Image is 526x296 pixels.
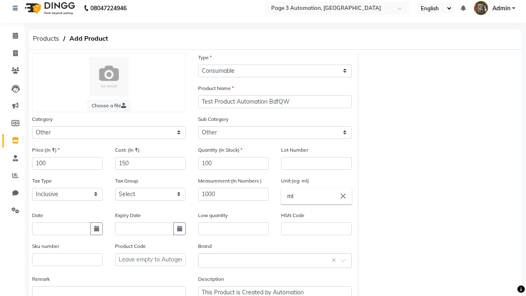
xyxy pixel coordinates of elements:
[32,177,52,185] label: Tax Type
[281,212,305,219] label: HSN Code
[32,275,50,283] label: Remark
[198,54,212,61] label: Type
[339,192,348,201] i: Close
[115,212,141,219] label: Expiry Date
[32,243,59,250] label: Sku number
[65,31,112,46] span: Add Product
[198,177,262,185] label: Measurement:(In Numbers )
[332,256,339,265] span: Clear all
[115,243,146,250] label: Product Code
[32,212,43,219] label: Date
[29,31,63,46] span: Products
[474,1,488,15] img: Admin
[89,57,129,96] img: Cinque Terre
[198,85,234,92] label: Product Name
[115,177,138,185] label: Tax Group
[281,146,308,154] label: Lot Number
[87,99,131,112] label: Choose a file
[198,116,228,123] label: Sub Category
[198,243,212,250] label: Brand
[198,212,228,219] label: Low quantity
[32,116,53,123] label: Category
[492,4,510,13] span: Admin
[115,146,140,154] label: Cost: (In ₹)
[198,275,224,283] label: Description
[115,253,186,266] input: Leave empty to Autogenerate
[32,146,60,154] label: Price:(In ₹)
[198,146,242,154] label: Quantity (In Stock)
[281,177,309,185] label: Unit:(eg: ml)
